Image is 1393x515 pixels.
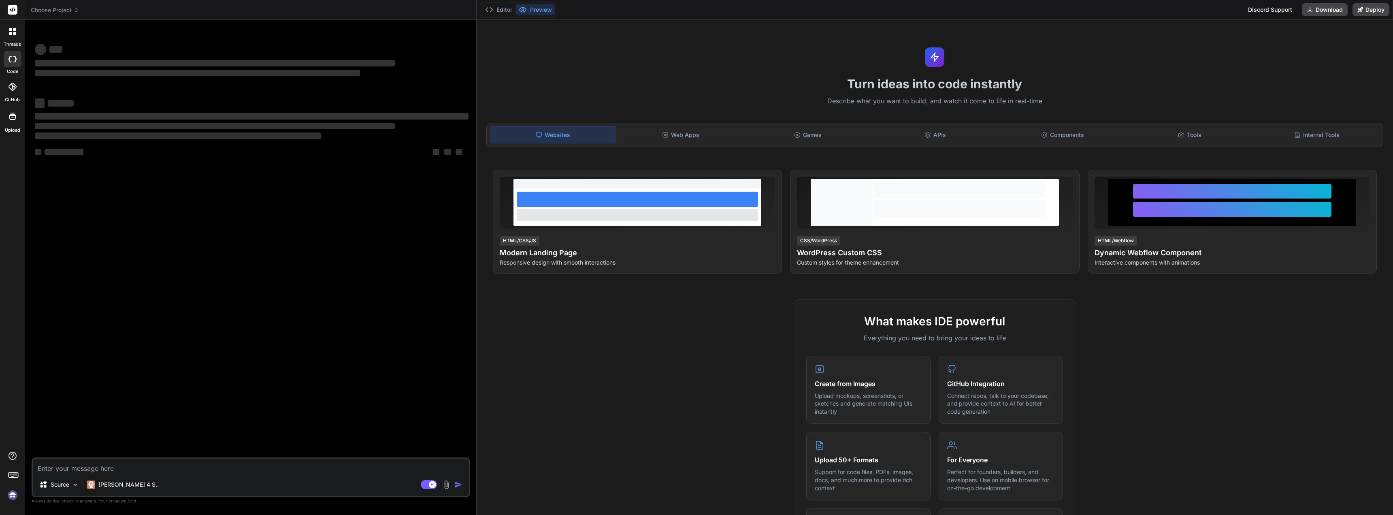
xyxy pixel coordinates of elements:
h4: For Everyone [947,455,1054,465]
div: CSS/WordPress [797,236,840,246]
h4: Dynamic Webflow Component [1095,247,1370,259]
p: Source [51,481,69,489]
span: ‌ [35,123,395,129]
h2: What makes IDE powerful [806,313,1063,330]
label: Upload [5,127,20,134]
p: Perfect for founders, builders, and developers. Use on mobile browser for on-the-go development [947,468,1054,492]
p: Describe what you want to build, and watch it come to life in real-time [481,96,1388,107]
p: Interactive components with animations [1095,259,1370,267]
span: ‌ [444,149,451,155]
img: Pick Models [72,481,79,488]
h4: Upload 50+ Formats [815,455,922,465]
h4: Create from Images [815,379,922,389]
div: APIs [872,126,998,143]
button: Preview [515,4,555,15]
p: Upload mockups, screenshots, or sketches and generate matching UIs instantly [815,392,922,416]
span: Choose Project [31,6,79,14]
button: Download [1302,3,1348,16]
p: Always double-check its answers. Your in Bind [32,497,470,505]
label: threads [4,41,21,48]
button: Editor [482,4,515,15]
p: Everything you need to bring your ideas to life [806,333,1063,343]
h4: Modern Landing Page [500,247,775,259]
div: Web Apps [618,126,743,143]
span: ‌ [35,70,360,76]
span: privacy [109,498,123,503]
h1: Turn ideas into code instantly [481,77,1388,91]
span: ‌ [35,60,395,66]
p: Connect repos, talk to your codebase, and provide context to AI for better code generation [947,392,1054,416]
span: ‌ [433,149,439,155]
img: Claude 4 Sonnet [87,481,95,489]
p: Responsive design with smooth interactions [500,259,775,267]
div: HTML/CSS/JS [500,236,539,246]
p: [PERSON_NAME] 4 S.. [98,481,159,489]
span: ‌ [35,113,469,120]
div: Games [745,126,871,143]
div: Websites [490,126,616,143]
div: Discord Support [1243,3,1297,16]
div: Internal Tools [1254,126,1380,143]
p: Custom styles for theme enhancement [797,259,1072,267]
span: ‌ [35,98,45,108]
p: Support for code files, PDFs, images, docs, and much more to provide rich context [815,468,922,492]
h4: WordPress Custom CSS [797,247,1072,259]
span: ‌ [456,149,462,155]
span: ‌ [35,132,321,139]
button: Deploy [1353,3,1389,16]
label: code [7,68,18,75]
h4: GitHub Integration [947,379,1054,389]
span: ‌ [49,46,62,53]
span: ‌ [48,100,74,107]
img: attachment [442,480,451,489]
span: ‌ [35,44,46,55]
div: Tools [1127,126,1252,143]
img: signin [6,488,19,502]
img: icon [454,481,462,489]
label: GitHub [5,96,20,103]
div: HTML/Webflow [1095,236,1137,246]
span: ‌ [45,149,83,155]
span: ‌ [35,149,41,155]
div: Components [999,126,1125,143]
